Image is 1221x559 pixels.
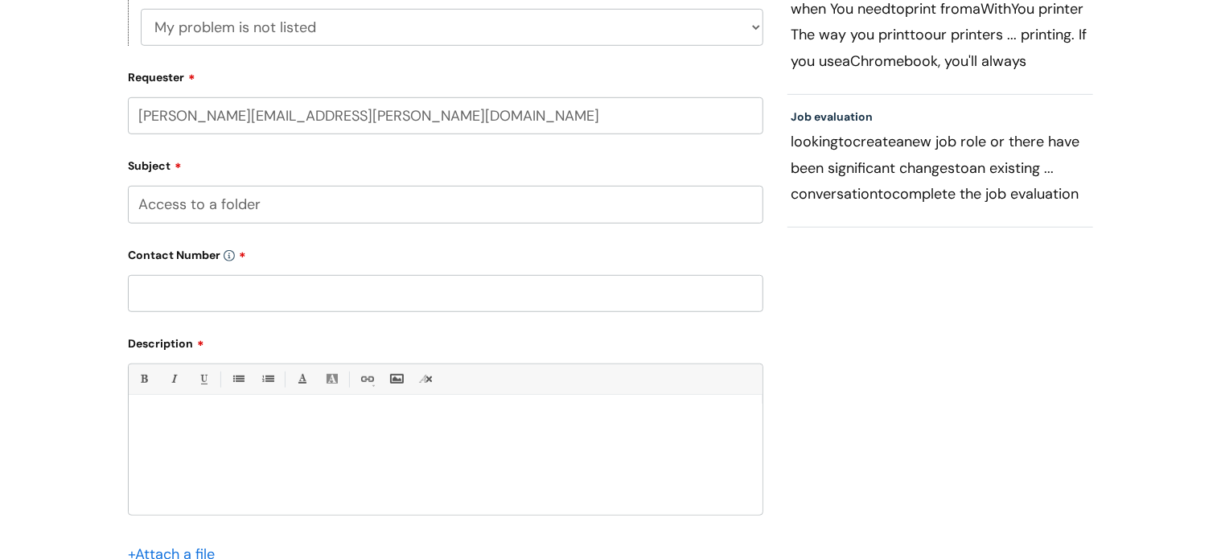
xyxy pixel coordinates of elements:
[224,250,235,261] img: info-icon.svg
[878,184,892,203] span: to
[128,65,763,84] label: Requester
[163,369,183,389] a: Italic (Ctrl-I)
[128,243,763,262] label: Contact Number
[322,369,342,389] a: Back Color
[128,331,763,351] label: Description
[128,97,763,134] input: Email
[356,369,376,389] a: Link
[896,132,904,151] span: a
[791,129,1090,206] p: looking create new job role or there have been significant changes an existing ... conversation c...
[955,158,969,178] span: to
[128,154,763,173] label: Subject
[842,51,850,71] span: a
[386,369,406,389] a: Insert Image...
[134,369,154,389] a: Bold (Ctrl-B)
[257,369,277,389] a: 1. Ordered List (Ctrl-Shift-8)
[416,369,436,389] a: Remove formatting (Ctrl-\)
[838,132,853,151] span: to
[193,369,213,389] a: Underline(Ctrl-U)
[228,369,248,389] a: • Unordered List (Ctrl-Shift-7)
[791,109,873,124] a: Job evaluation
[292,369,312,389] a: Font Color
[910,25,924,44] span: to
